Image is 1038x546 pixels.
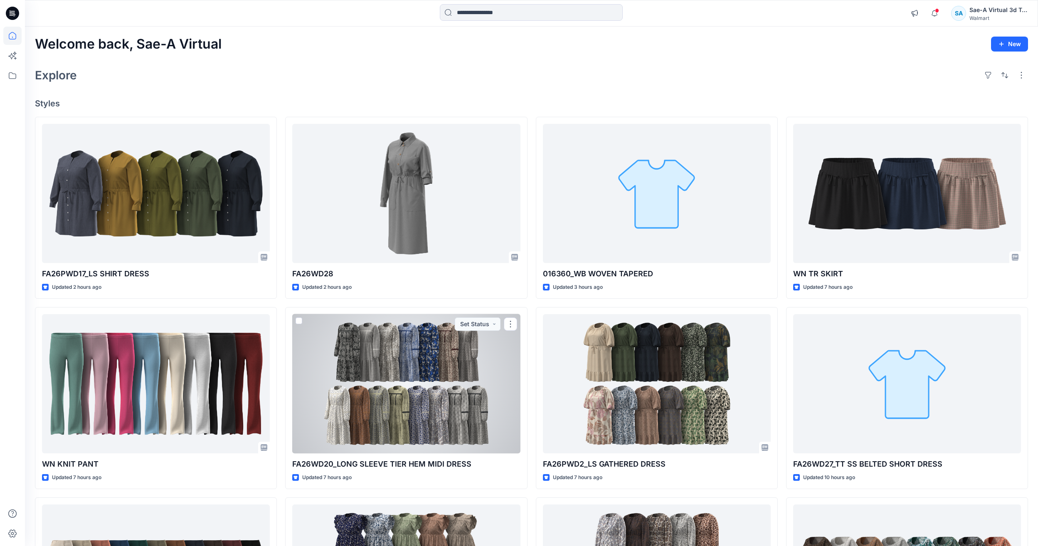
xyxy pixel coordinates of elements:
a: WN TR SKIRT [793,124,1021,263]
p: Updated 3 hours ago [553,283,603,292]
a: FA26WD28 [292,124,520,263]
h4: Styles [35,98,1028,108]
p: Updated 7 hours ago [553,473,602,482]
p: FA26PWD17_LS SHIRT DRESS [42,268,270,280]
p: 016360_WB WOVEN TAPERED [543,268,771,280]
p: WN KNIT PANT [42,458,270,470]
div: SA [951,6,966,21]
h2: Explore [35,69,77,82]
p: WN TR SKIRT [793,268,1021,280]
a: 016360_WB WOVEN TAPERED [543,124,771,263]
p: Updated 7 hours ago [52,473,101,482]
a: FA26WD27_TT SS BELTED SHORT DRESS [793,314,1021,453]
button: New [991,37,1028,52]
p: Updated 7 hours ago [302,473,352,482]
p: Updated 10 hours ago [803,473,855,482]
p: Updated 7 hours ago [803,283,853,292]
p: FA26PWD2_LS GATHERED DRESS [543,458,771,470]
p: FA26WD28 [292,268,520,280]
h2: Welcome back, Sae-A Virtual [35,37,222,52]
div: Sae-A Virtual 3d Team [969,5,1028,15]
a: FA26PWD2_LS GATHERED DRESS [543,314,771,453]
p: FA26WD27_TT SS BELTED SHORT DRESS [793,458,1021,470]
a: FA26PWD17_LS SHIRT DRESS [42,124,270,263]
p: FA26WD20_LONG SLEEVE TIER HEM MIDI DRESS [292,458,520,470]
a: WN KNIT PANT [42,314,270,453]
a: FA26WD20_LONG SLEEVE TIER HEM MIDI DRESS [292,314,520,453]
div: Walmart [969,15,1028,21]
p: Updated 2 hours ago [302,283,352,292]
p: Updated 2 hours ago [52,283,101,292]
